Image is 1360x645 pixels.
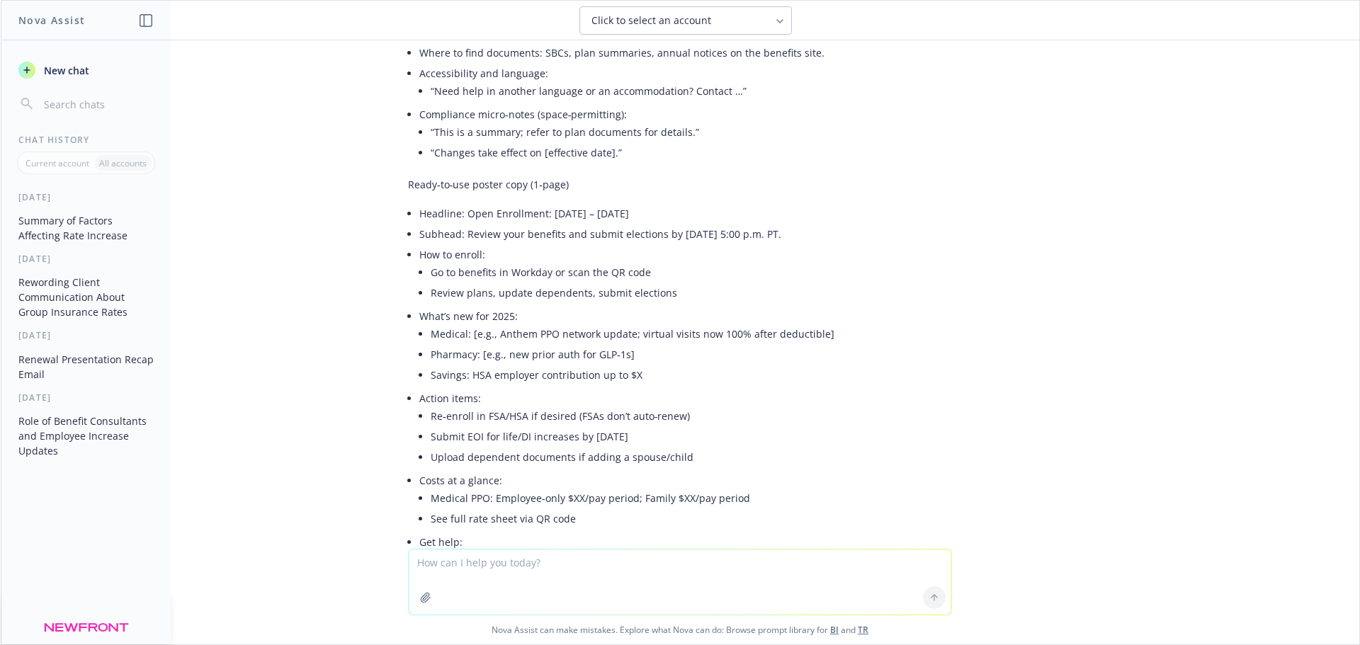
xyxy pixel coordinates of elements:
[431,488,952,508] li: Medical PPO: Employee‑only $XX/pay period; Family $XX/pay period
[431,282,952,303] li: Review plans, update dependents, submit elections
[431,447,952,467] li: Upload dependent documents if adding a spouse/child
[1,134,171,146] div: Chat History
[419,203,952,224] li: Headline: Open Enrollment: [DATE] – [DATE]
[13,348,159,386] button: Renewal Presentation Recap Email
[591,13,711,28] span: Click to select an account
[419,42,952,63] li: Where to find documents: SBCs, plan summaries, annual notices on the benefits site.
[41,94,154,114] input: Search chats
[408,177,952,192] p: Ready‑to‑use poster copy (1‑page)
[419,306,952,388] li: What’s new for 2025:
[419,63,952,104] li: Accessibility and language:
[431,262,952,282] li: Go to benefits in Workday or scan the QR code
[13,209,159,247] button: Summary of Factors Affecting Rate Increase
[830,624,839,636] a: BI
[25,157,89,169] p: Current account
[419,104,952,166] li: Compliance micro‑notes (space‑permitting):
[431,122,952,142] li: “This is a summary; refer to plan documents for details.”
[431,406,952,426] li: Re‑enroll in FSA/HSA if desired (FSAs don’t auto‑renew)
[579,6,792,35] button: Click to select an account
[6,615,1354,644] span: Nova Assist can make mistakes. Explore what Nova can do: Browse prompt library for and
[1,329,171,341] div: [DATE]
[419,532,952,593] li: Get help:
[1,253,171,265] div: [DATE]
[431,365,952,385] li: Savings: HSA employer contribution up to $X
[419,388,952,470] li: Action items:
[13,57,159,83] button: New chat
[431,426,952,447] li: Submit EOI for life/DI increases by [DATE]
[41,63,89,78] span: New chat
[431,81,952,101] li: “Need help in another language or an accommodation? Contact …”
[1,392,171,404] div: [DATE]
[431,344,952,365] li: Pharmacy: [e.g., new prior auth for GLP‑1s]
[99,157,147,169] p: All accounts
[1,191,171,203] div: [DATE]
[431,508,952,529] li: See full rate sheet via QR code
[431,142,952,163] li: “Changes take effect on [effective date].”
[858,624,868,636] a: TR
[13,409,159,462] button: Role of Benefit Consultants and Employee Increase Updates
[419,224,952,244] li: Subhead: Review your benefits and submit elections by [DATE] 5:00 p.m. PT.
[431,324,952,344] li: Medical: [e.g., Anthem PPO network update; virtual visits now 100% after deductible]
[419,470,952,532] li: Costs at a glance:
[18,13,85,28] h1: Nova Assist
[13,270,159,324] button: Rewording Client Communication About Group Insurance Rates
[419,244,952,306] li: How to enroll:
